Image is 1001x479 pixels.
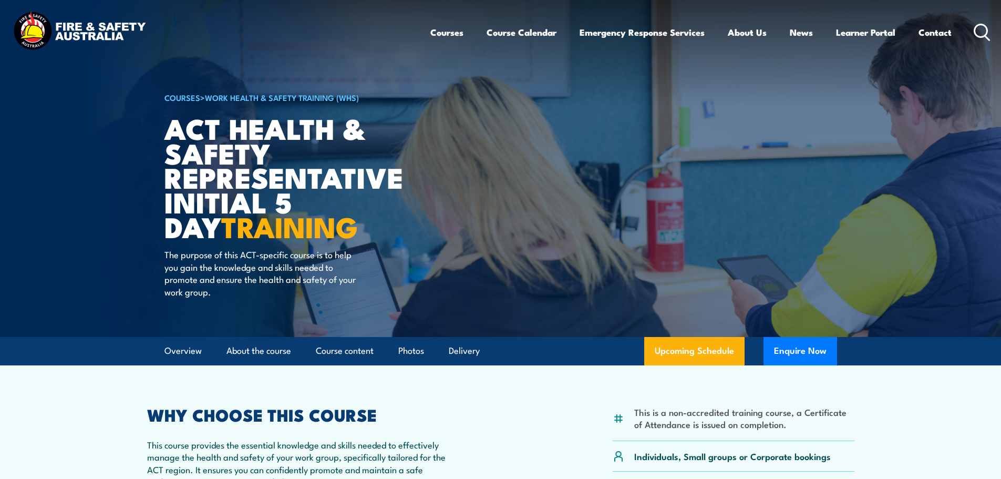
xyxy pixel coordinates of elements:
a: Work Health & Safety Training (WHS) [205,91,359,103]
a: Course Calendar [487,18,556,46]
a: Photos [398,337,424,365]
strong: TRAINING [221,204,358,248]
a: Upcoming Schedule [644,337,745,365]
a: COURSES [164,91,200,103]
h6: > [164,91,424,104]
a: About Us [728,18,767,46]
a: Contact [919,18,952,46]
a: Learner Portal [836,18,895,46]
a: Course content [316,337,374,365]
a: Emergency Response Services [580,18,705,46]
h1: ACT Health & Safety Representative Initial 5 Day [164,116,424,239]
a: About the course [226,337,291,365]
button: Enquire Now [763,337,837,365]
p: Individuals, Small groups or Corporate bookings [634,450,831,462]
a: Delivery [449,337,480,365]
p: The purpose of this ACT-specific course is to help you gain the knowledge and skills needed to pr... [164,248,356,298]
a: Overview [164,337,202,365]
a: News [790,18,813,46]
li: This is a non-accredited training course, a Certificate of Attendance is issued on completion. [634,406,854,431]
a: Courses [430,18,463,46]
h2: WHY CHOOSE THIS COURSE [147,407,454,422]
